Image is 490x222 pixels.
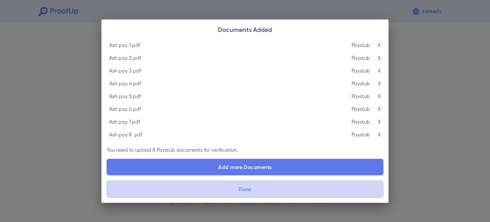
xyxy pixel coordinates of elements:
[352,41,370,49] p: Paystub
[109,41,140,49] p: Ash pay 1.pdf
[352,54,370,62] p: Paystub
[378,131,381,138] p: X
[378,80,381,87] p: X
[109,118,140,126] p: Ash pay 7.pdf
[378,67,381,74] p: X
[378,118,381,126] p: X
[101,19,389,39] h2: Documents Added
[107,146,383,154] p: You need to upload 8 Paystub documents for verification.
[352,131,370,138] p: Paystub
[109,92,141,100] p: Ash pay 5.pdf
[109,80,141,87] p: Ash pay 4.pdf
[352,67,370,74] p: Paystub
[109,54,141,62] p: Ash pay 2.pdf
[352,105,370,113] p: Paystub
[378,41,381,49] p: X
[109,67,141,74] p: Ash pay 3.pdf
[109,105,141,113] p: Ash pay 6.pdf
[107,159,383,175] label: Add more Documents
[378,54,381,62] p: X
[378,105,381,113] p: X
[107,180,383,198] button: Done
[352,118,370,126] p: Paystub
[378,92,381,100] p: X
[109,131,142,138] p: Ash pay 8 .pdf
[352,80,370,87] p: Paystub
[352,92,370,100] p: Paystub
